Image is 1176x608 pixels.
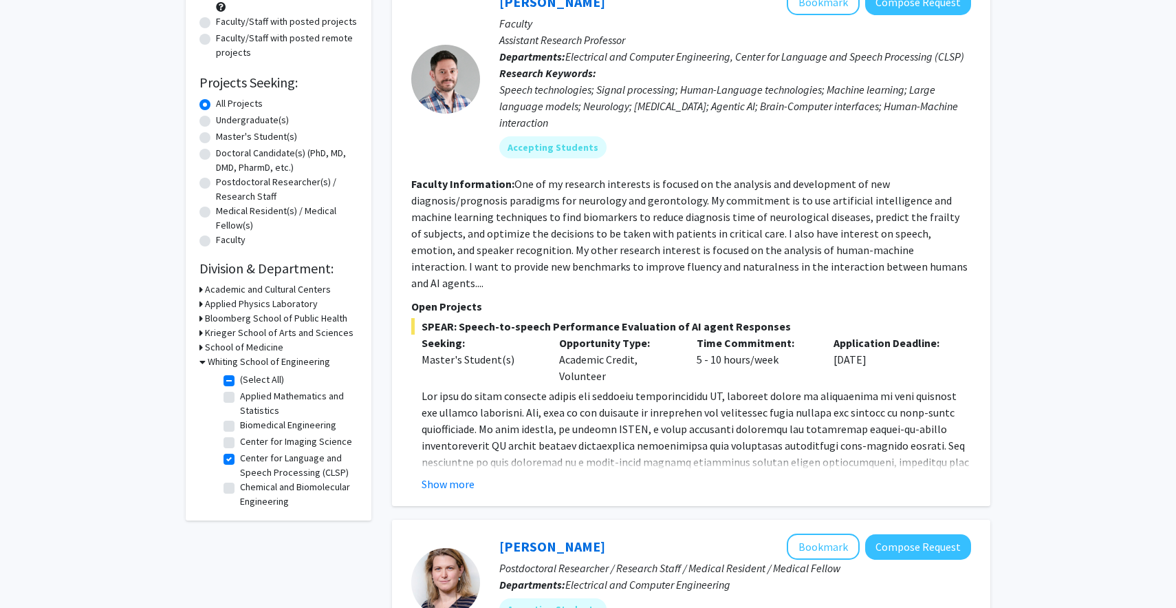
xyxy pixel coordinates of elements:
[205,311,347,326] h3: Bloomberg School of Public Health
[411,177,514,191] b: Faculty Information:
[422,476,475,492] button: Show more
[216,129,297,144] label: Master's Student(s)
[205,340,283,355] h3: School of Medicine
[411,177,968,290] fg-read-more: One of my research interests is focused on the analysis and development of new diagnosis/prognosi...
[499,32,971,48] p: Assistant Research Professor
[411,298,971,315] p: Open Projects
[216,204,358,233] label: Medical Resident(s) / Medical Fellow(s)
[205,326,353,340] h3: Krieger School of Arts and Sciences
[499,50,565,63] b: Departments:
[499,136,607,158] mat-chip: Accepting Students
[216,175,358,204] label: Postdoctoral Researcher(s) / Research Staff
[559,335,676,351] p: Opportunity Type:
[199,74,358,91] h2: Projects Seeking:
[10,546,58,598] iframe: Chat
[499,81,971,131] div: Speech technologies; Signal processing; Human-Language technologies; Machine learning; Large lang...
[549,335,686,384] div: Academic Credit, Volunteer
[216,113,289,127] label: Undergraduate(s)
[216,96,263,111] label: All Projects
[565,50,964,63] span: Electrical and Computer Engineering, Center for Language and Speech Processing (CLSP)
[499,560,971,576] p: Postdoctoral Researcher / Research Staff / Medical Resident / Medical Fellow
[865,534,971,560] button: Compose Request to Moira-Phoebe Huet
[216,146,358,175] label: Doctoral Candidate(s) (PhD, MD, DMD, PharmD, etc.)
[216,14,357,29] label: Faculty/Staff with posted projects
[240,451,354,480] label: Center for Language and Speech Processing (CLSP)
[499,66,596,80] b: Research Keywords:
[216,233,246,247] label: Faculty
[499,15,971,32] p: Faculty
[411,318,971,335] span: SPEAR: Speech-to-speech Performance Evaluation of AI agent Responses
[205,297,318,311] h3: Applied Physics Laboratory
[240,434,352,449] label: Center for Imaging Science
[834,335,950,351] p: Application Deadline:
[787,534,860,560] button: Add Moira-Phoebe Huet to Bookmarks
[499,578,565,591] b: Departments:
[240,389,354,418] label: Applied Mathematics and Statistics
[240,373,284,387] label: (Select All)
[205,282,331,297] h3: Academic and Cultural Centers
[240,418,336,432] label: Biomedical Engineering
[240,480,354,509] label: Chemical and Biomolecular Engineering
[216,31,358,60] label: Faculty/Staff with posted remote projects
[823,335,961,384] div: [DATE]
[686,335,824,384] div: 5 - 10 hours/week
[565,578,730,591] span: Electrical and Computer Engineering
[422,351,538,368] div: Master's Student(s)
[697,335,814,351] p: Time Commitment:
[422,335,538,351] p: Seeking:
[199,260,358,277] h2: Division & Department:
[208,355,330,369] h3: Whiting School of Engineering
[499,538,605,555] a: [PERSON_NAME]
